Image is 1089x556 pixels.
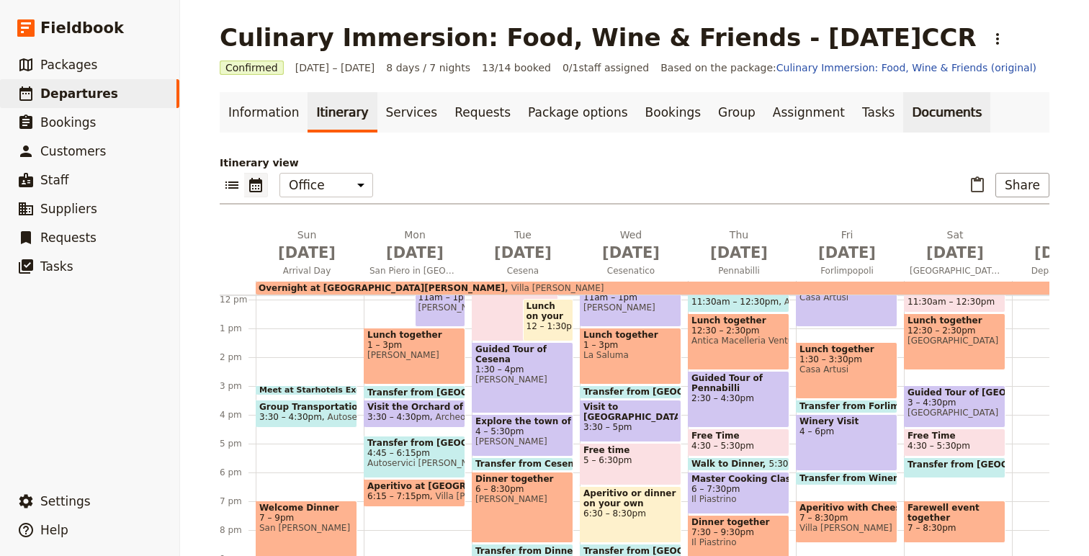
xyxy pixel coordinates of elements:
[220,524,256,536] div: 8 pm
[796,270,897,327] div: Pasta Making Class11am – 1pmCasa Artusi
[799,513,894,523] span: 7 – 8:30pm
[478,228,568,264] h2: Tue
[799,523,894,533] span: Villa [PERSON_NAME]
[688,457,789,471] div: Walk to Dinner5:30 – 6pm
[583,387,877,397] span: Transfer from [GEOGRAPHIC_DATA] to [GEOGRAPHIC_DATA]
[904,501,1005,543] div: Farewell event together7 – 8:30pm
[799,292,894,302] span: Casa Artusi
[802,228,892,264] h2: Fri
[691,537,786,547] span: Il Piastrino
[904,429,1005,457] div: Free Time4:30 – 5:30pm
[694,242,784,264] span: [DATE]
[40,259,73,274] span: Tasks
[691,315,786,326] span: Lunch together
[472,472,573,543] div: Dinner together6 – 8:30pm[PERSON_NAME]
[472,457,573,471] div: Transfer from Cesena to Dinner
[583,350,678,360] span: La Saluma
[220,92,308,133] a: Information
[907,326,1002,336] span: 12:30 – 2:30pm
[367,350,462,360] span: [PERSON_NAME]
[563,60,649,75] span: 0 / 1 staff assigned
[478,242,568,264] span: [DATE]
[475,416,570,426] span: Explore the town of [GEOGRAPHIC_DATA]
[367,481,462,491] span: Aperitivo at [GEOGRAPHIC_DATA]
[482,60,551,75] span: 13/14 booked
[259,283,505,293] span: Overnight at [GEOGRAPHIC_DATA][PERSON_NAME]
[796,400,897,413] div: Transfer from Forlimpopoli to Winery
[907,431,1002,441] span: Free Time
[802,242,892,264] span: [DATE]
[583,402,678,422] span: Visit to [GEOGRAPHIC_DATA]
[688,371,789,428] div: Guided Tour of Pennabilli2:30 – 4:30pm
[220,156,1049,170] p: Itinerary view
[475,546,626,555] span: Transfer from Dinner to Hotel
[799,503,894,513] span: Aperitivo with Cheese
[691,459,769,469] span: Walk to Dinner
[688,265,790,277] span: Pennabilli
[583,302,678,313] span: [PERSON_NAME]
[796,472,897,485] div: Transfer from Winery to Hotel
[580,385,681,399] div: Transfer from [GEOGRAPHIC_DATA] to [GEOGRAPHIC_DATA]
[475,375,570,385] span: [PERSON_NAME]
[691,326,786,336] span: 12:30 – 2:30pm
[904,313,1005,370] div: Lunch together12:30 – 2:30pm[GEOGRAPHIC_DATA]
[985,27,1010,51] button: Actions
[799,426,894,436] span: 4 – 6pm
[472,228,580,281] button: Tue [DATE]Cesena
[580,228,688,281] button: Wed [DATE]Cesenatico
[220,467,256,478] div: 6 pm
[904,284,1005,313] div: Free Time11:30am – 12:30pm
[903,92,990,133] a: Documents
[377,92,447,133] a: Services
[907,336,1002,346] span: [GEOGRAPHIC_DATA]
[256,400,357,428] div: Group Transportation from [GEOGRAPHIC_DATA]3:30 – 4:30pmAutoservici [PERSON_NAME]
[244,173,268,197] button: Calendar view
[367,387,778,397] span: Transfer from [GEOGRAPHIC_DATA] in [GEOGRAPHIC_DATA] to [GEOGRAPHIC_DATA]
[475,494,570,504] span: [PERSON_NAME]
[386,60,470,75] span: 8 days / 7 nights
[688,429,789,457] div: Free Time4:30 – 5:30pm
[475,474,570,484] span: Dinner together
[220,409,256,421] div: 4 pm
[853,92,904,133] a: Tasks
[472,342,573,413] div: Guided Tour of Cesena1:30 – 4pm[PERSON_NAME]
[580,443,681,485] div: Free time5 – 6:30pm
[688,228,796,281] button: Thu [DATE]Pennabilli
[907,398,1002,408] span: 3 – 4:30pm
[418,302,462,313] span: [PERSON_NAME]
[764,92,853,133] a: Assignment
[430,491,528,501] span: Villa [PERSON_NAME]
[40,144,106,158] span: Customers
[583,445,678,455] span: Free time
[709,92,764,133] a: Group
[907,297,995,307] span: 11:30am – 12:30pm
[583,488,678,508] span: Aperitivo or dinner on your own
[40,523,68,537] span: Help
[691,431,786,441] span: Free Time
[475,426,570,436] span: 4 – 5:30pm
[40,202,97,216] span: Suppliers
[367,438,462,448] span: Transfer from [GEOGRAPHIC_DATA] to Hotel
[367,448,462,458] span: 4:45 – 6:15pm
[580,400,681,442] div: Visit to [GEOGRAPHIC_DATA]3:30 – 5pm
[475,344,570,364] span: Guided Tour of Cesena
[583,422,678,432] span: 3:30 – 5pm
[907,408,1002,418] span: [GEOGRAPHIC_DATA]
[691,517,786,527] span: Dinner together
[583,330,678,340] span: Lunch together
[583,340,678,350] span: 1 – 3pm
[799,354,894,364] span: 1:30 – 3:30pm
[295,60,375,75] span: [DATE] – [DATE]
[364,385,465,399] div: Transfer from [GEOGRAPHIC_DATA] in [GEOGRAPHIC_DATA] to [GEOGRAPHIC_DATA]
[580,270,681,327] div: Guided Tour of Cesenatico11am – 1pm[PERSON_NAME]
[691,297,779,307] span: 11:30am – 12:30pm
[367,402,462,412] span: Visit the Orchard of Forgotten Fruits
[367,340,462,350] span: 1 – 3pm
[580,265,682,277] span: Cesenatico
[637,92,709,133] a: Bookings
[475,364,570,375] span: 1:30 – 4pm
[904,385,1005,428] div: Guided Tour of [GEOGRAPHIC_DATA]3 – 4:30pm[GEOGRAPHIC_DATA]
[691,373,786,393] span: Guided Tour of Pennabilli
[586,228,676,264] h2: Wed
[364,436,465,478] div: Transfer from [GEOGRAPHIC_DATA] to Hotel4:45 – 6:15pmAutoservici [PERSON_NAME]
